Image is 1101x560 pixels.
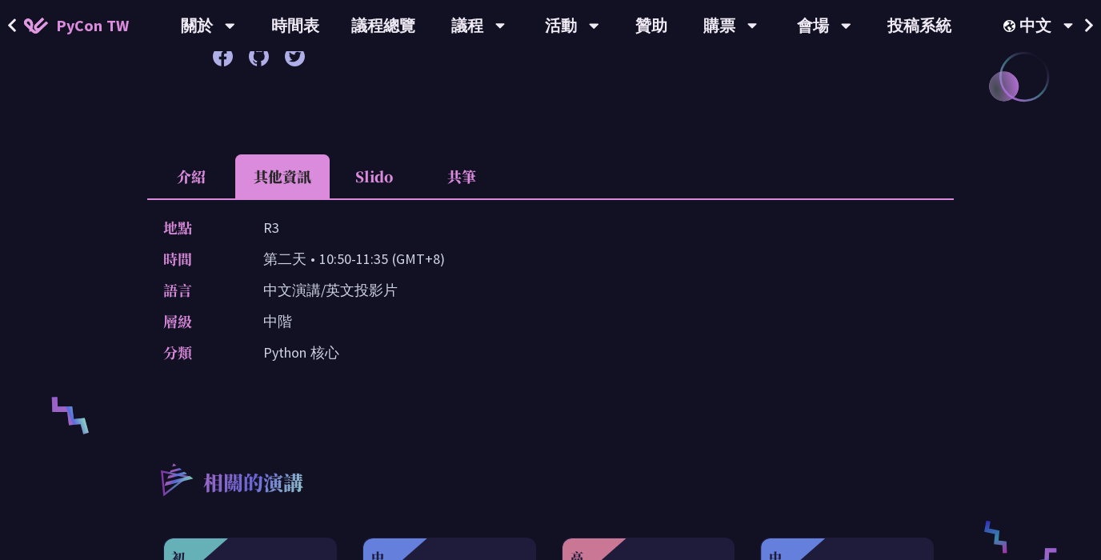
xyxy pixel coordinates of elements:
span: PyCon TW [56,14,129,38]
p: Python 核心 [263,341,339,364]
li: 其他資訊 [235,154,330,198]
p: 分類 [163,341,231,364]
li: 共筆 [418,154,506,198]
p: 地點 [163,216,231,239]
p: 相關的演講 [203,468,303,500]
p: 中階 [263,310,292,333]
p: 第二天 • 10:50-11:35 (GMT+8) [263,247,445,270]
p: 層級 [163,310,231,333]
img: Locale Icon [1003,20,1019,32]
p: R3 [263,216,279,239]
p: 中文演講/英文投影片 [263,278,398,302]
p: 語言 [163,278,231,302]
img: r3.8d01567.svg [137,440,214,518]
p: 時間 [163,247,231,270]
li: Slido [330,154,418,198]
a: PyCon TW [8,6,145,46]
li: 介紹 [147,154,235,198]
img: Home icon of PyCon TW 2025 [24,18,48,34]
